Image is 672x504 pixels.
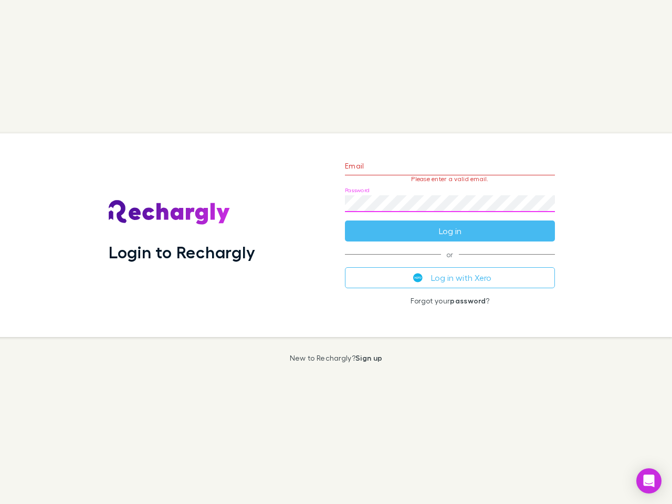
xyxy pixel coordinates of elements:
[345,297,555,305] p: Forgot your ?
[345,220,555,241] button: Log in
[636,468,661,493] div: Open Intercom Messenger
[345,254,555,255] span: or
[413,273,423,282] img: Xero's logo
[345,175,555,183] p: Please enter a valid email.
[109,200,230,225] img: Rechargly's Logo
[345,267,555,288] button: Log in with Xero
[345,186,370,194] label: Password
[355,353,382,362] a: Sign up
[290,354,383,362] p: New to Rechargly?
[450,296,486,305] a: password
[109,242,255,262] h1: Login to Rechargly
